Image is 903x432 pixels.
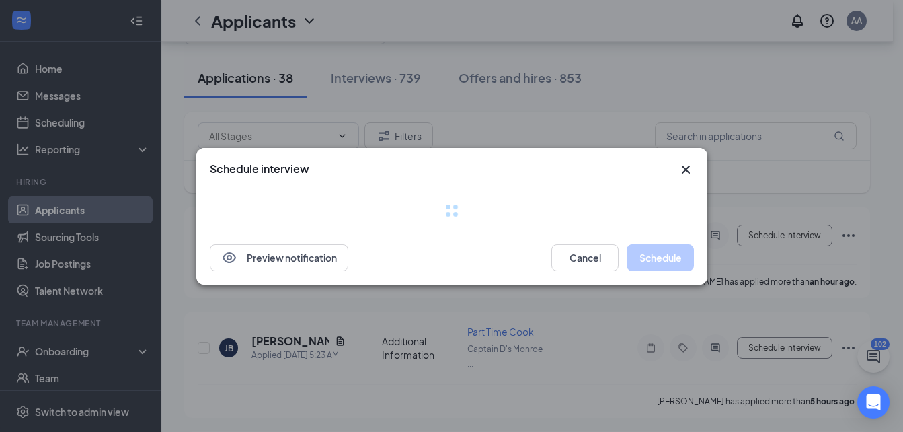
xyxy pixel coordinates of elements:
svg: Cross [678,161,694,178]
div: Open Intercom Messenger [857,386,890,419]
button: Cancel [551,244,619,271]
button: Schedule [627,244,694,271]
h3: Schedule interview [210,161,309,176]
button: Close [678,161,694,178]
button: EyePreview notification [210,244,348,271]
svg: Eye [221,250,237,266]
